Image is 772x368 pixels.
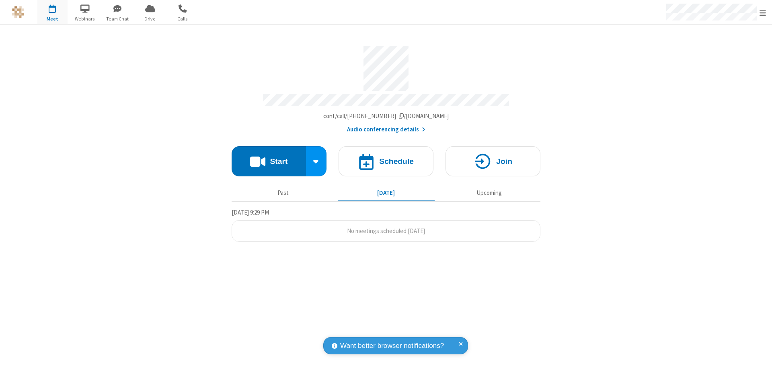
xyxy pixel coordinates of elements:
[135,15,165,22] span: Drive
[70,15,100,22] span: Webinars
[232,146,306,176] button: Start
[441,185,538,200] button: Upcoming
[340,341,444,351] span: Want better browser notifications?
[232,40,540,134] section: Account details
[103,15,133,22] span: Team Chat
[12,6,24,18] img: QA Selenium DO NOT DELETE OR CHANGE
[232,208,540,242] section: Today's Meetings
[37,15,68,22] span: Meet
[323,112,449,120] span: Copy my meeting room link
[496,157,512,165] h4: Join
[347,125,425,134] button: Audio conferencing details
[338,185,435,200] button: [DATE]
[232,209,269,216] span: [DATE] 9:29 PM
[379,157,414,165] h4: Schedule
[339,146,433,176] button: Schedule
[446,146,540,176] button: Join
[347,227,425,235] span: No meetings scheduled [DATE]
[323,112,449,121] button: Copy my meeting room linkCopy my meeting room link
[235,185,332,200] button: Past
[270,157,287,165] h4: Start
[306,146,327,176] div: Start conference options
[168,15,198,22] span: Calls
